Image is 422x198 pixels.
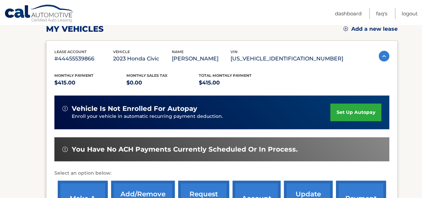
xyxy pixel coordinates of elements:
span: Monthly Payment [54,73,93,78]
span: name [172,49,183,54]
img: accordion-active.svg [379,51,389,61]
h2: my vehicles [46,24,104,34]
img: add.svg [343,26,348,31]
span: lease account [54,49,87,54]
span: Total Monthly Payment [199,73,252,78]
a: set up autopay [330,104,381,121]
p: Enroll your vehicle in automatic recurring payment deduction. [72,113,331,120]
span: vehicle is not enrolled for autopay [72,105,197,113]
p: $415.00 [54,78,127,87]
p: #44455539866 [54,54,113,63]
p: 2023 Honda Civic [113,54,172,63]
span: vin [231,49,238,54]
a: Logout [402,8,418,19]
a: FAQ's [376,8,387,19]
p: [PERSON_NAME] [172,54,231,63]
img: alert-white.svg [62,106,68,111]
img: alert-white.svg [62,147,68,152]
span: vehicle [113,49,130,54]
a: Cal Automotive [4,4,74,24]
p: Select an option below: [54,169,389,177]
p: $0.00 [126,78,199,87]
span: Monthly sales Tax [126,73,167,78]
a: Add a new lease [343,26,398,32]
span: You have no ACH payments currently scheduled or in process. [72,145,298,154]
p: [US_VEHICLE_IDENTIFICATION_NUMBER] [231,54,343,63]
a: Dashboard [335,8,362,19]
p: $415.00 [199,78,271,87]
